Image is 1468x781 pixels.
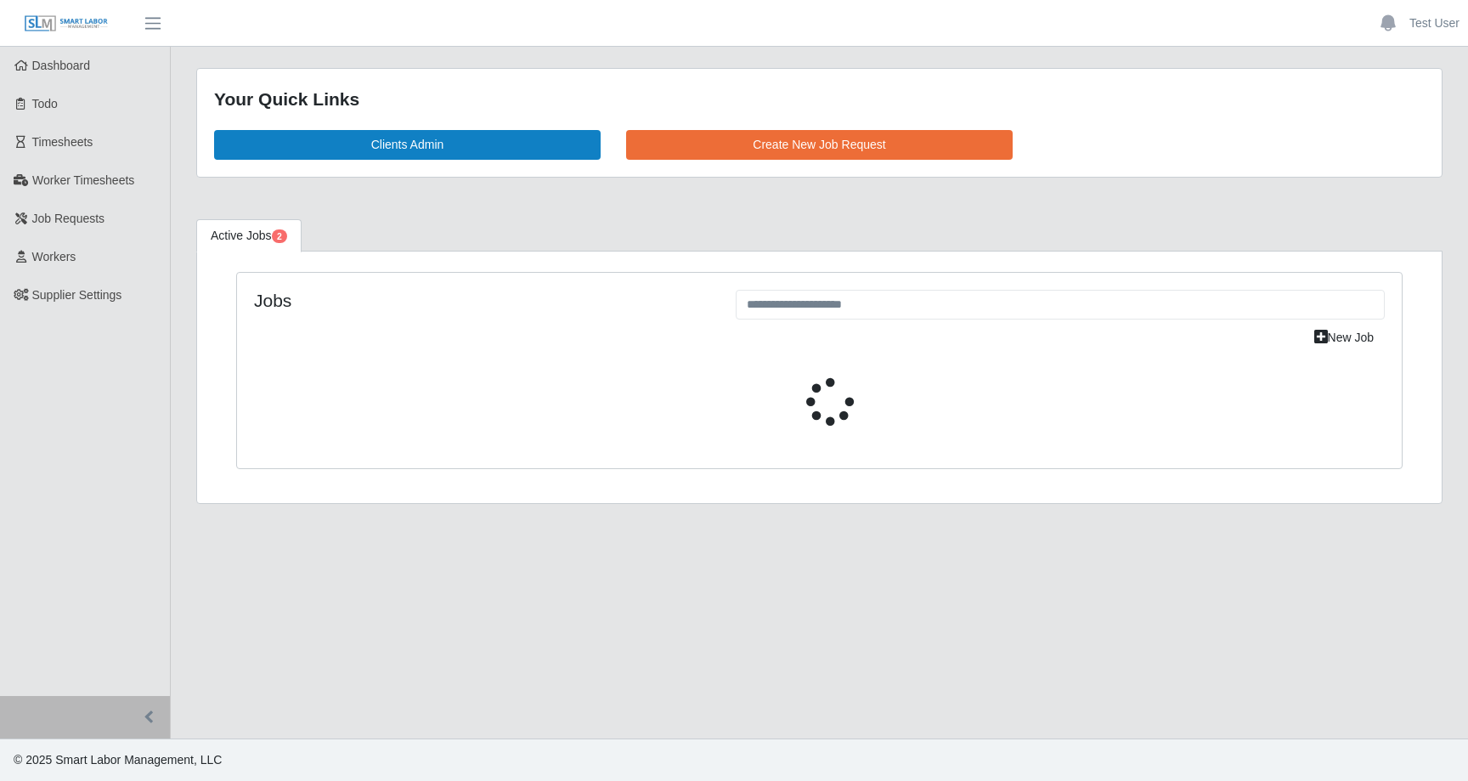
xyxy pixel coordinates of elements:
span: Dashboard [32,59,91,72]
h4: Jobs [254,290,710,311]
span: Pending Jobs [272,229,287,243]
img: SLM Logo [24,14,109,33]
span: © 2025 Smart Labor Management, LLC [14,753,222,767]
a: Clients Admin [214,130,601,160]
span: Timesheets [32,135,93,149]
span: Todo [32,97,58,110]
span: Supplier Settings [32,288,122,302]
div: Your Quick Links [214,86,1425,113]
span: Workers [32,250,76,263]
a: New Job [1303,323,1385,353]
span: Job Requests [32,212,105,225]
a: Active Jobs [196,219,302,252]
a: Test User [1409,14,1460,32]
span: Worker Timesheets [32,173,134,187]
a: Create New Job Request [626,130,1013,160]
